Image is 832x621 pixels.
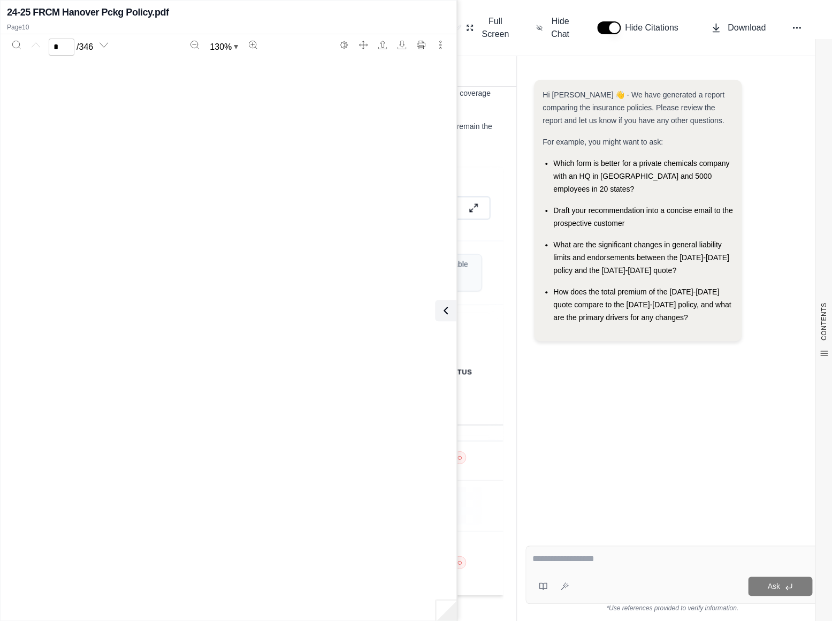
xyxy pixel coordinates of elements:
span: / 346 [77,41,93,54]
button: Ask [748,577,812,596]
button: ○ [453,451,466,468]
span: How does the total premium of the [DATE]-[DATE] quote compare to the [DATE]-[DATE] policy, and wh... [553,287,731,322]
span: : Since the policy was a renewal, it is implied that the coinsurance limits are expected to remai... [66,122,492,143]
span: CONTENTS [820,302,828,340]
span: Download [728,21,766,34]
p: Page 10 [7,23,450,32]
span: ○ [457,558,463,567]
button: ○ [453,556,466,573]
button: Full Screen [462,11,515,45]
button: Download [706,17,770,39]
span: Hide Chat [549,15,571,41]
input: Enter a page number [49,39,74,56]
span: Which form is better for a private chemicals company with an HQ in [GEOGRAPHIC_DATA] and 5000 emp... [553,159,729,193]
h2: 24-25 FRCM Hanover Pckg Policy.pdf [7,5,169,20]
button: Search [8,36,25,54]
button: More actions [432,36,449,54]
button: Zoom out [186,36,203,54]
span: Draft your recommendation into a concise email to the prospective customer [553,206,732,228]
button: Full screen [355,36,372,54]
button: Zoom document [205,39,242,56]
span: 130 % [210,41,232,54]
div: *Use references provided to verify information. [525,604,819,612]
button: Hide Chat [532,11,576,45]
span: Hi [PERSON_NAME] 👋 - We have generated a report comparing the insurance policies. Please review t... [543,90,724,125]
span: Ask [767,582,780,590]
span: . This condition necessitates that the insured maintain coverage equal to at least 100% of the pr... [66,89,491,110]
th: Status [430,360,485,384]
span: What are the significant changes in general liability limits and endorsements between the [DATE]-... [553,240,729,275]
button: Previous page [27,36,44,54]
span: For example, you might want to ask: [543,138,663,146]
span: Not Applicable [420,259,468,269]
span: Hide Citations [625,21,685,34]
span: Full Screen [480,15,510,41]
button: Zoom in [245,36,262,54]
button: Open file [374,36,391,54]
button: Next page [95,36,112,54]
span: ○ [457,453,463,462]
span: Expand Table [420,198,464,219]
button: Expand Table [408,196,491,220]
button: Switch to the dark theme [335,36,353,54]
button: Print [413,36,430,54]
button: Download [393,36,410,54]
